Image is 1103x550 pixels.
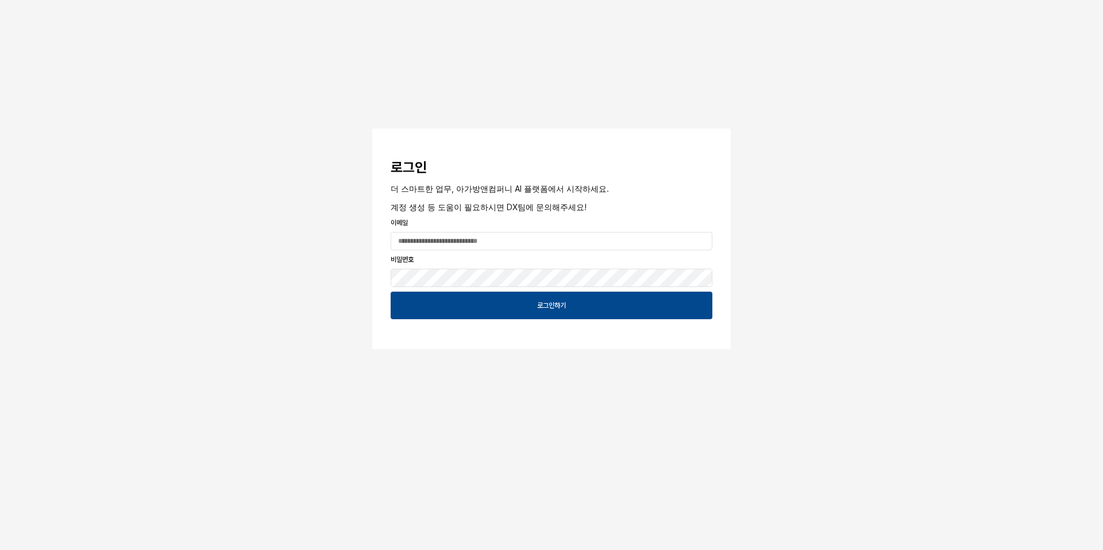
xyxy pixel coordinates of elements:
[391,254,712,265] p: 비밀번호
[391,183,712,195] p: 더 스마트한 업무, 아가방앤컴퍼니 AI 플랫폼에서 시작하세요.
[537,301,566,310] p: 로그인하기
[391,201,712,213] p: 계정 생성 등 도움이 필요하시면 DX팀에 문의해주세요!
[391,292,712,319] button: 로그인하기
[391,160,712,176] h3: 로그인
[391,218,712,228] p: 이메일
